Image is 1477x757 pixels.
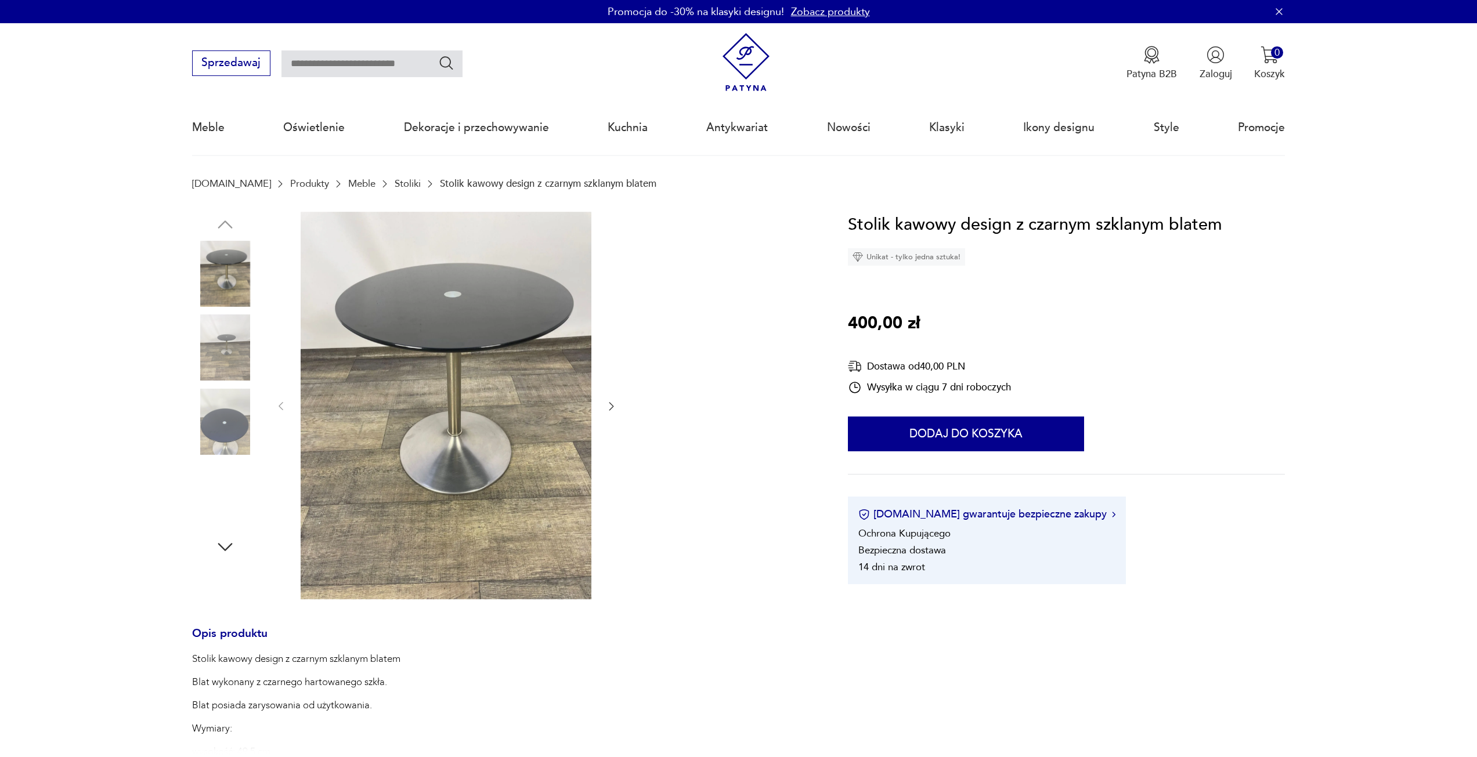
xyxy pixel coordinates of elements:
h1: Stolik kawowy design z czarnym szklanym blatem [848,212,1222,238]
a: Klasyki [929,101,965,154]
a: Dekoracje i przechowywanie [404,101,549,154]
p: Patyna B2B [1126,67,1177,81]
button: Dodaj do koszyka [848,416,1084,451]
button: Patyna B2B [1126,46,1177,81]
p: Stolik kawowy design z czarnym szklanym blatem [192,652,511,666]
img: Ikona certyfikatu [858,509,870,520]
a: Sprzedawaj [192,59,270,68]
img: Zdjęcie produktu Stolik kawowy design z czarnym szklanym blatem [301,212,591,599]
button: Szukaj [438,55,455,71]
a: Ikony designu [1023,101,1095,154]
a: Kuchnia [608,101,648,154]
a: Nowości [827,101,871,154]
img: Zdjęcie produktu Stolik kawowy design z czarnym szklanym blatem [192,314,258,381]
button: Sprzedawaj [192,50,270,76]
img: Zdjęcie produktu Stolik kawowy design z czarnym szklanym blatem [192,389,258,455]
a: Ikona medaluPatyna B2B [1126,46,1177,81]
button: [DOMAIN_NAME] gwarantuje bezpieczne zakupy [858,507,1115,521]
a: Oświetlenie [283,101,345,154]
div: 0 [1271,46,1283,59]
a: [DOMAIN_NAME] [192,178,271,189]
p: Blat posiada zarysowania od użytkowania. [192,698,511,712]
button: 0Koszyk [1254,46,1285,81]
button: Zaloguj [1200,46,1232,81]
li: Bezpieczna dostawa [858,544,946,557]
div: Wysyłka w ciągu 7 dni roboczych [848,381,1011,394]
div: Unikat - tylko jedna sztuka! [848,248,965,266]
a: Antykwariat [706,101,768,154]
img: Ikona dostawy [848,359,862,374]
img: Patyna - sklep z meblami i dekoracjami vintage [717,33,775,92]
p: Stolik kawowy design z czarnym szklanym blatem [440,178,656,189]
img: Ikonka użytkownika [1207,46,1225,64]
a: Zobacz produkty [791,5,870,19]
p: Zaloguj [1200,67,1232,81]
a: Style [1154,101,1179,154]
a: Meble [348,178,375,189]
h3: Opis produktu [192,629,814,653]
p: 400,00 zł [848,310,920,337]
a: Promocje [1238,101,1285,154]
img: Zdjęcie produktu Stolik kawowy design z czarnym szklanym blatem [192,241,258,307]
p: Koszyk [1254,67,1285,81]
p: Blat wykonany z czarnego hartowanego szkła. [192,675,511,689]
a: Stoliki [395,178,421,189]
img: Ikona medalu [1143,46,1161,64]
li: 14 dni na zwrot [858,560,925,574]
img: Ikona strzałki w prawo [1112,512,1115,517]
a: Meble [192,101,225,154]
img: Zdjęcie produktu Stolik kawowy design z czarnym szklanym blatem [192,462,258,528]
a: Produkty [290,178,329,189]
p: Wymiary: [192,722,511,736]
p: Promocja do -30% na klasyki designu! [608,5,784,19]
div: Dostawa od 40,00 PLN [848,359,1011,374]
li: Ochrona Kupującego [858,527,951,540]
img: Ikona diamentu [853,252,863,262]
img: Ikona koszyka [1261,46,1279,64]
